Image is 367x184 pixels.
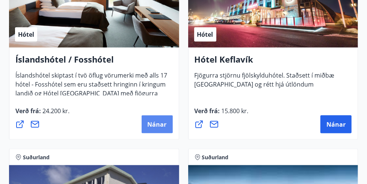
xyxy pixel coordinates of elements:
span: Nánar [148,120,167,129]
button: Nánar [320,115,352,133]
span: 24.200 kr. [41,107,69,115]
span: Suðurland [23,154,50,161]
span: Suðurland [202,154,229,161]
span: Íslandshótel skiptast í tvö öflug vörumerki með alls 17 hótel - Fosshótel sem eru staðsett hringi... [15,71,167,112]
h4: Íslandshótel / Fosshótel [15,54,173,71]
span: Hótel [197,30,213,39]
span: Nánar [326,120,346,129]
span: Verð frá : [195,107,249,121]
button: Nánar [142,115,173,133]
h4: Hótel Keflavík [195,54,352,71]
span: Verð frá : [15,107,69,121]
span: Hótel [18,30,34,39]
span: Fjögurra stjörnu fjölskylduhótel. Staðsett í miðbæ [GEOGRAPHIC_DATA] og rétt hjá útlöndum [195,71,335,94]
span: 15.800 kr. [220,107,249,115]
